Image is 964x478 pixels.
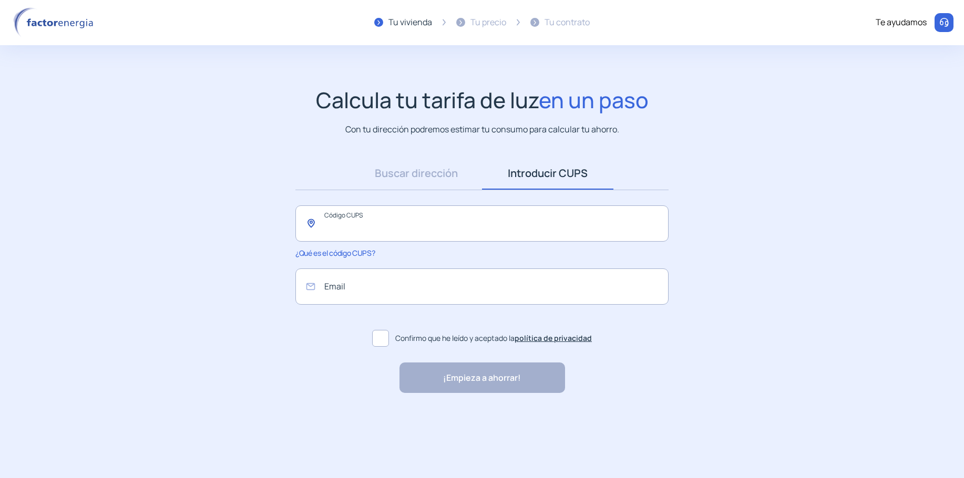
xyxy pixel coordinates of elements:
[539,85,649,115] span: en un paso
[482,157,613,190] a: Introducir CUPS
[395,332,592,344] span: Confirmo que he leído y aceptado la
[545,16,590,29] div: Tu contrato
[11,7,100,38] img: logo factor
[515,333,592,343] a: política de privacidad
[316,87,649,113] h1: Calcula tu tarifa de luz
[939,17,949,28] img: llamar
[388,16,432,29] div: Tu vivienda
[351,157,482,190] a: Buscar dirección
[876,16,927,29] div: Te ayudamos
[295,248,375,258] span: ¿Qué es el código CUPS?
[470,16,506,29] div: Tu precio
[345,123,619,136] p: Con tu dirección podremos estimar tu consumo para calcular tu ahorro.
